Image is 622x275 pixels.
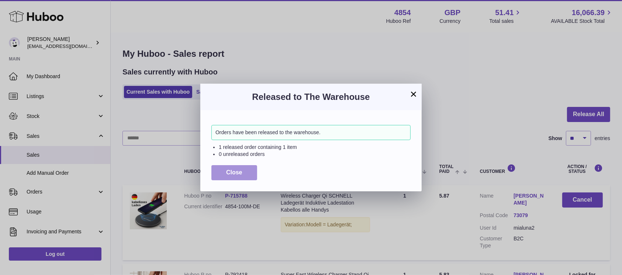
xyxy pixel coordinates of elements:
[211,165,257,180] button: Close
[219,151,411,158] li: 0 unreleased orders
[226,169,242,175] span: Close
[211,125,411,140] div: Orders have been released to the warehouse.
[409,90,418,98] button: ×
[219,144,411,151] li: 1 released order containing 1 item
[211,91,411,103] h3: Released to The Warehouse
